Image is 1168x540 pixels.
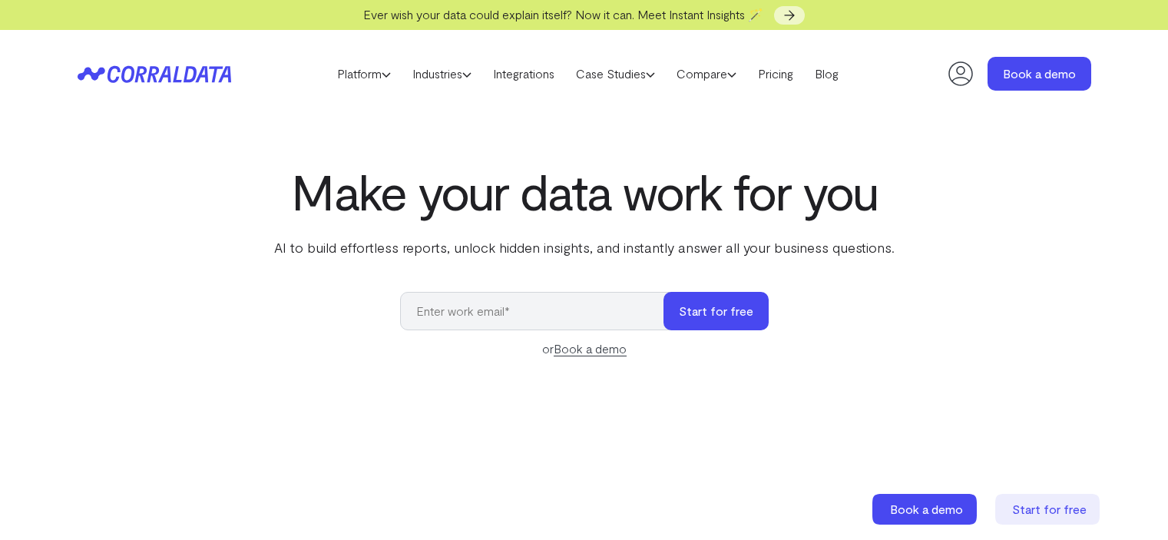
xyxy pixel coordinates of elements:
a: Integrations [482,62,565,85]
a: Case Studies [565,62,666,85]
a: Book a demo [988,57,1091,91]
a: Start for free [995,494,1103,525]
h1: Make your data work for you [271,164,898,219]
div: or [400,340,769,358]
span: Book a demo [890,502,963,516]
span: Start for free [1012,502,1087,516]
a: Pricing [747,62,804,85]
a: Platform [326,62,402,85]
a: Blog [804,62,849,85]
button: Start for free [663,292,769,330]
a: Compare [666,62,747,85]
input: Enter work email* [400,292,679,330]
a: Industries [402,62,482,85]
p: AI to build effortless reports, unlock hidden insights, and instantly answer all your business qu... [271,237,898,257]
a: Book a demo [872,494,980,525]
span: Ever wish your data could explain itself? Now it can. Meet Instant Insights 🪄 [363,7,763,22]
a: Book a demo [554,341,627,356]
